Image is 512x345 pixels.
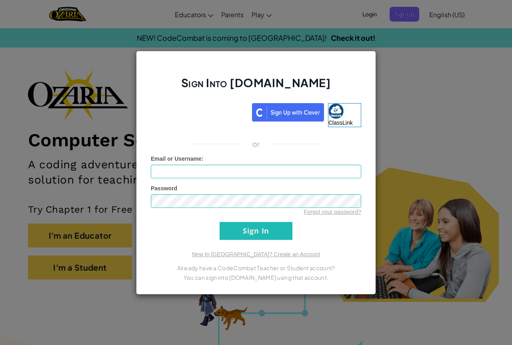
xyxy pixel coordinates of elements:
[328,104,344,119] img: classlink-logo-small.png
[220,222,292,240] input: Sign In
[151,185,177,191] span: Password
[151,156,202,162] span: Email or Username
[252,103,324,122] img: clever_sso_button@2x.png
[304,209,361,215] a: Forgot your password?
[252,139,260,149] p: or
[328,120,353,126] span: ClassLink
[151,273,361,282] p: You can sign into [DOMAIN_NAME] using that account.
[192,251,320,257] a: New to [GEOGRAPHIC_DATA]? Create an Account
[151,155,204,163] label: :
[151,263,361,273] p: Already have a CodeCombat Teacher or Student account?
[147,102,252,120] iframe: Sign in with Google Button
[151,75,361,98] h2: Sign Into [DOMAIN_NAME]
